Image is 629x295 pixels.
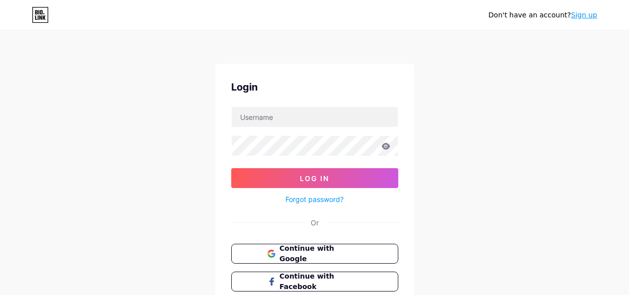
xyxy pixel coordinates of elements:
div: Login [231,80,398,95]
button: Log In [231,168,398,188]
span: Log In [300,174,329,183]
button: Continue with Google [231,244,398,264]
span: Continue with Google [279,243,361,264]
a: Sign up [571,11,597,19]
a: Forgot password? [285,194,344,204]
div: Don't have an account? [488,10,597,20]
span: Continue with Facebook [279,271,361,292]
button: Continue with Facebook [231,272,398,292]
div: Or [311,217,319,228]
input: Username [232,107,398,127]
